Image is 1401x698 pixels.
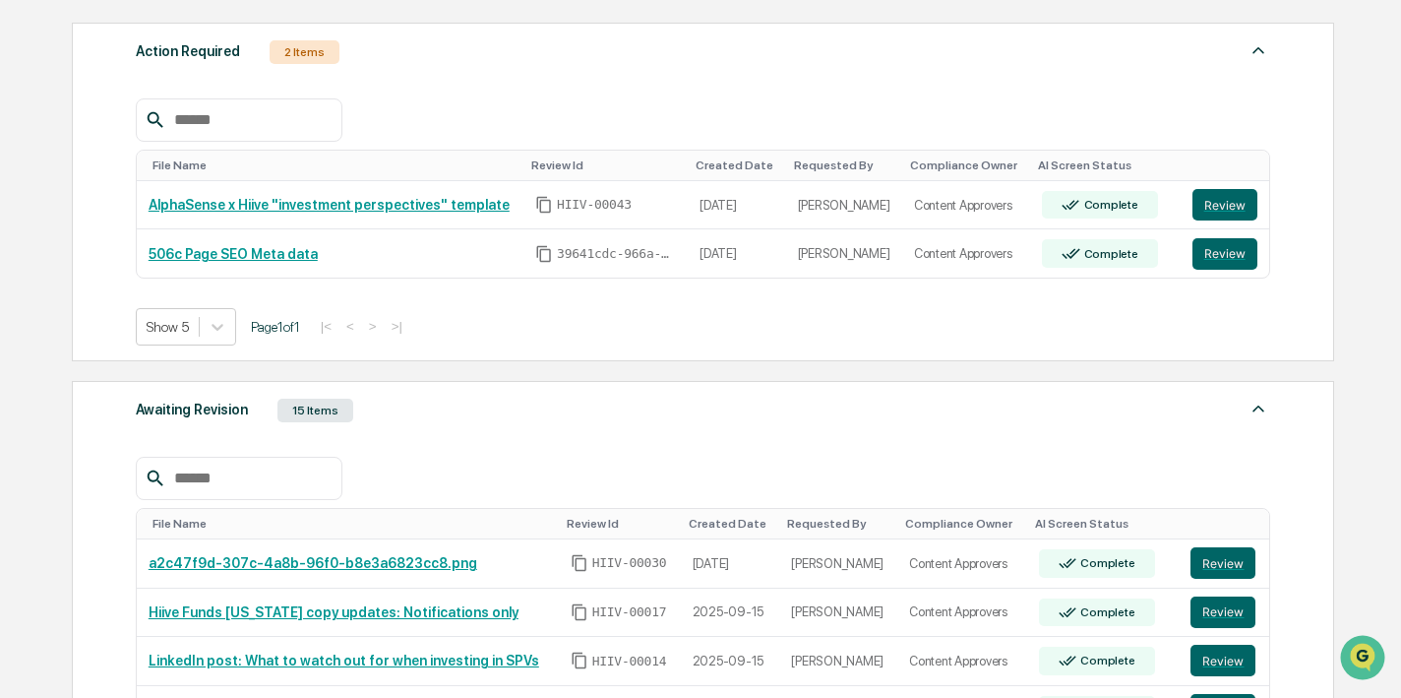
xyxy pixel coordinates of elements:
[779,539,897,589] td: [PERSON_NAME]
[1192,238,1257,270] button: Review
[1338,633,1391,686] iframe: Open customer support
[531,159,680,172] div: Toggle SortBy
[335,157,358,180] button: Start new chat
[1190,597,1255,628] button: Review
[139,333,238,349] a: Powered byPylon
[571,652,588,669] span: Copy Id
[1076,556,1134,570] div: Complete
[1192,238,1258,270] a: Review
[571,603,588,621] span: Copy Id
[902,181,1030,230] td: Content Approvers
[688,181,786,230] td: [DATE]
[20,41,358,73] p: How can we help?
[1080,198,1138,212] div: Complete
[681,589,780,638] td: 2025-09-15
[696,159,778,172] div: Toggle SortBy
[20,250,35,266] div: 🖐️
[1247,397,1270,420] img: caret
[787,517,889,531] div: Toggle SortBy
[1035,517,1172,531] div: Toggle SortBy
[12,240,135,276] a: 🖐️Preclearance
[363,318,383,335] button: >
[251,319,300,335] span: Page 1 of 1
[786,181,902,230] td: [PERSON_NAME]
[135,240,252,276] a: 🗄️Attestations
[535,196,553,214] span: Copy Id
[902,229,1030,278] td: Content Approvers
[67,170,249,186] div: We're available if you need us!
[681,539,780,589] td: [DATE]
[897,589,1026,638] td: Content Approvers
[315,318,337,335] button: |<
[897,539,1026,589] td: Content Approvers
[567,517,673,531] div: Toggle SortBy
[1076,654,1134,667] div: Complete
[162,248,244,268] span: Attestations
[149,197,510,213] a: AlphaSense x Hiive "investment perspectives" template
[1194,517,1261,531] div: Toggle SortBy
[1190,547,1257,579] a: Review
[688,229,786,278] td: [DATE]
[39,286,124,305] span: Data Lookup
[910,159,1022,172] div: Toggle SortBy
[592,604,667,620] span: HIIV-00017
[277,399,353,422] div: 15 Items
[149,555,477,571] a: a2c47f9d-307c-4a8b-96f0-b8e3a6823cc8.png
[1192,189,1257,221] button: Review
[1080,247,1138,261] div: Complete
[152,159,516,172] div: Toggle SortBy
[557,246,675,262] span: 39641cdc-966a-4e65-879f-2a6a777944d8
[592,654,667,669] span: HIIV-00014
[779,589,897,638] td: [PERSON_NAME]
[1190,645,1257,676] a: Review
[1190,597,1257,628] a: Review
[897,637,1026,686] td: Content Approvers
[1076,605,1134,619] div: Complete
[689,517,772,531] div: Toggle SortBy
[149,653,539,668] a: LinkedIn post: What to watch out for when investing in SPVs
[20,287,35,303] div: 🔎
[143,250,158,266] div: 🗄️
[786,229,902,278] td: [PERSON_NAME]
[12,278,132,313] a: 🔎Data Lookup
[535,245,553,263] span: Copy Id
[571,554,588,572] span: Copy Id
[557,197,632,213] span: HIIV-00043
[1196,159,1262,172] div: Toggle SortBy
[20,151,55,186] img: 1746055101610-c473b297-6a78-478c-a979-82029cc54cd1
[386,318,408,335] button: >|
[681,637,780,686] td: 2025-09-15
[67,151,323,170] div: Start new chat
[196,334,238,349] span: Pylon
[340,318,360,335] button: <
[779,637,897,686] td: [PERSON_NAME]
[1190,645,1255,676] button: Review
[149,246,318,262] a: 506c Page SEO Meta data
[39,248,127,268] span: Preclearance
[136,38,240,64] div: Action Required
[149,604,518,620] a: Hiive Funds [US_STATE] copy updates: Notifications only
[592,555,667,571] span: HIIV-00030
[1190,547,1255,579] button: Review
[152,517,551,531] div: Toggle SortBy
[794,159,894,172] div: Toggle SortBy
[136,397,248,422] div: Awaiting Revision
[905,517,1018,531] div: Toggle SortBy
[270,40,339,64] div: 2 Items
[1192,189,1258,221] a: Review
[1038,159,1173,172] div: Toggle SortBy
[1247,38,1270,62] img: caret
